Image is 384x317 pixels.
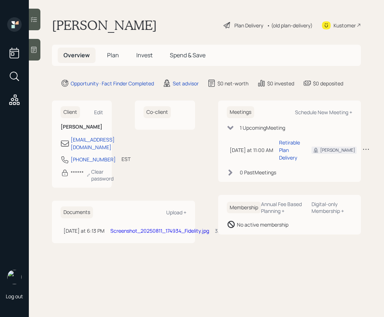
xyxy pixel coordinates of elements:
div: [PERSON_NAME] [320,147,355,153]
img: hunter_neumayer.jpg [7,270,22,284]
div: Plan Delivery [234,22,263,29]
div: $0 invested [267,80,294,87]
span: Plan [107,51,119,59]
h6: Client [61,106,80,118]
span: Overview [63,51,90,59]
div: Log out [6,293,23,300]
div: Upload + [166,209,186,216]
div: [EMAIL_ADDRESS][DOMAIN_NAME] [71,136,115,151]
div: 0 Past Meeting s [240,169,276,176]
div: Kustomer [334,22,356,29]
span: Invest [136,51,153,59]
h1: [PERSON_NAME] [52,17,157,33]
div: Opportunity · Fact Finder Completed [71,80,154,87]
div: Retirable Plan Delivery [279,139,300,161]
div: [DATE] at 6:13 PM [63,227,105,235]
div: No active membership [237,221,288,228]
h6: [PERSON_NAME] [61,124,103,130]
div: EST [122,155,131,163]
h6: Documents [61,206,93,218]
span: Spend & Save [170,51,206,59]
div: • (old plan-delivery) [267,22,313,29]
h6: Membership [227,202,261,214]
h6: Co-client [144,106,171,118]
div: [DATE] at 11:00 AM [230,146,273,154]
div: Edit [94,109,103,116]
div: 333 KB [215,227,231,235]
div: Annual Fee Based Planning + [261,201,306,214]
div: $0 deposited [313,80,343,87]
div: Clear password [87,168,115,182]
a: Screenshot_20250811_174934_Fidelity.jpg [110,227,209,234]
div: 1 Upcoming Meeting [240,124,285,131]
div: Digital-only Membership + [312,201,352,214]
h6: Meetings [227,106,254,118]
div: $0 net-worth [217,80,248,87]
div: Set advisor [173,80,199,87]
div: Schedule New Meeting + [295,109,352,116]
div: [PHONE_NUMBER] [71,156,116,163]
